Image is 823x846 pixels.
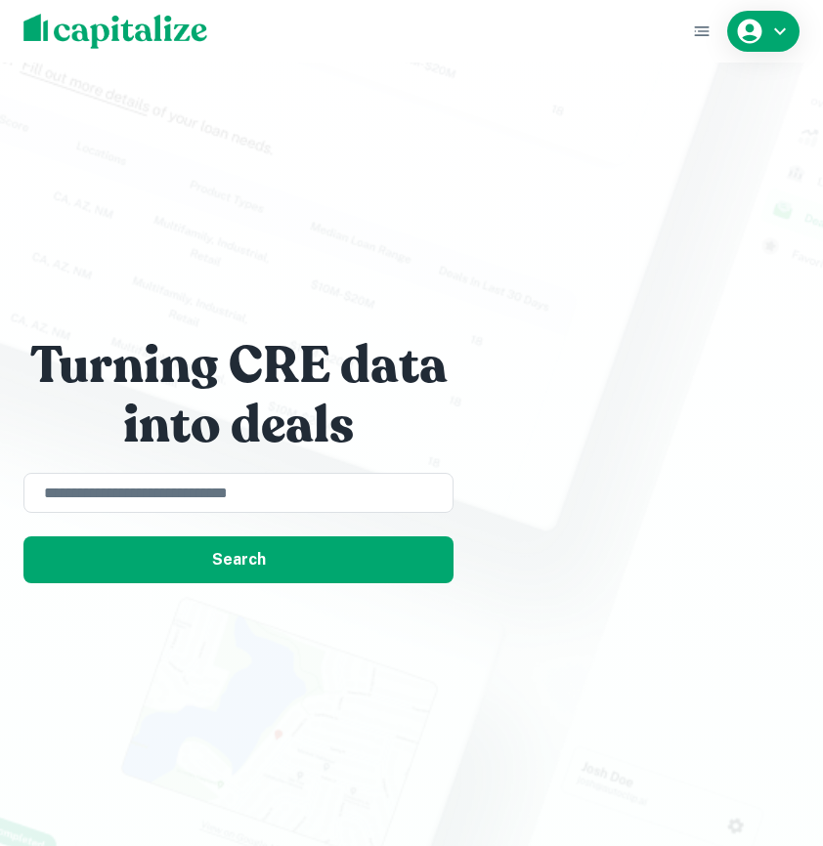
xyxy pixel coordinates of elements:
[23,536,454,583] button: Search
[123,394,354,457] h1: into deals
[30,334,448,398] h1: Turning CRE data
[23,14,208,49] img: capitalize-logo.png
[725,690,823,783] iframe: Chat Widget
